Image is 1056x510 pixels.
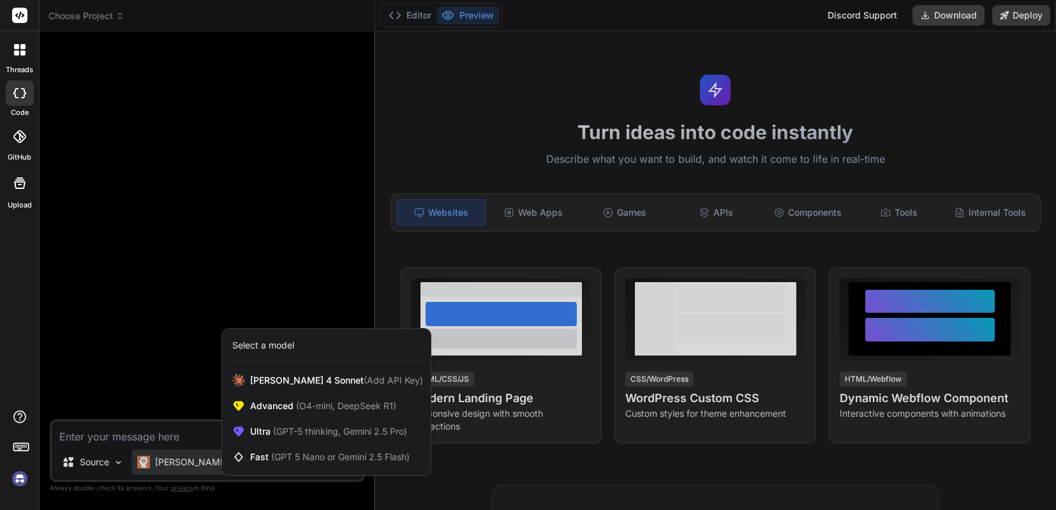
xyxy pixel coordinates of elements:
[250,425,407,438] span: Ultra
[250,400,396,412] span: Advanced
[8,152,31,163] label: GitHub
[250,374,423,387] span: [PERSON_NAME] 4 Sonnet
[11,107,29,118] label: code
[364,375,423,386] span: (Add API Key)
[8,200,32,211] label: Upload
[250,451,410,463] span: Fast
[9,468,31,490] img: signin
[6,64,33,75] label: threads
[232,339,294,352] div: Select a model
[271,426,407,437] span: (GPT-5 thinking, Gemini 2.5 Pro)
[294,400,396,411] span: (O4-mini, DeepSeek R1)
[271,451,410,462] span: (GPT 5 Nano or Gemini 2.5 Flash)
